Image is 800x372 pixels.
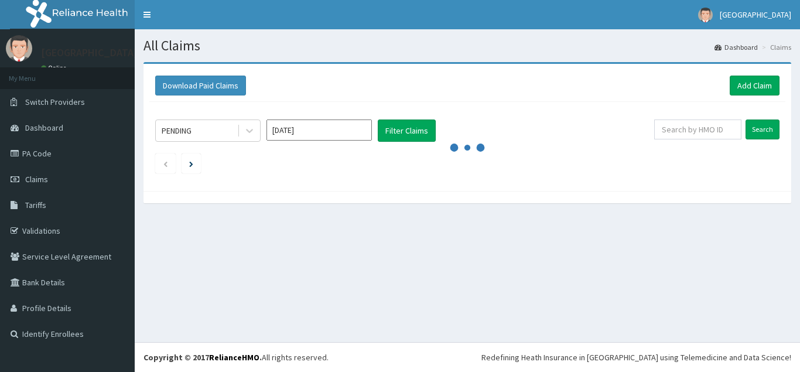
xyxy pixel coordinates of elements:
strong: Copyright © 2017 . [143,352,262,363]
div: PENDING [162,125,192,136]
a: Previous page [163,158,168,169]
img: User Image [698,8,713,22]
div: Redefining Heath Insurance in [GEOGRAPHIC_DATA] using Telemedicine and Data Science! [481,351,791,363]
span: Tariffs [25,200,46,210]
input: Search by HMO ID [654,120,741,139]
span: [GEOGRAPHIC_DATA] [720,9,791,20]
a: Dashboard [714,42,758,52]
svg: audio-loading [450,130,485,165]
span: Dashboard [25,122,63,133]
img: User Image [6,35,32,62]
button: Filter Claims [378,120,436,142]
footer: All rights reserved. [135,342,800,372]
a: Add Claim [730,76,780,95]
li: Claims [759,42,791,52]
button: Download Paid Claims [155,76,246,95]
span: Switch Providers [25,97,85,107]
a: Next page [189,158,193,169]
p: [GEOGRAPHIC_DATA] [41,47,138,58]
input: Search [746,120,780,139]
span: Claims [25,174,48,185]
a: RelianceHMO [209,352,259,363]
h1: All Claims [143,38,791,53]
input: Select Month and Year [266,120,372,141]
a: Online [41,64,69,72]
